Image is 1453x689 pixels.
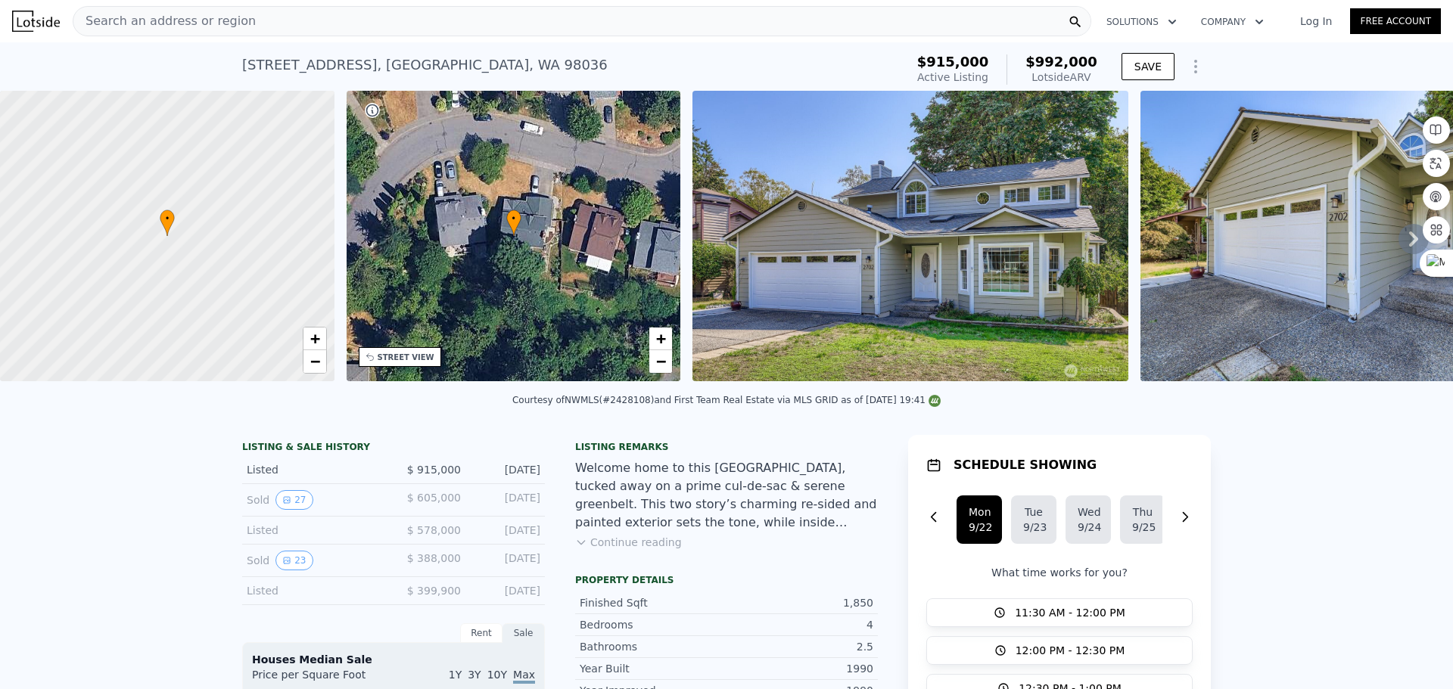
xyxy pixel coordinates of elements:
[310,352,319,371] span: −
[726,639,873,654] div: 2.5
[1132,520,1153,535] div: 9/25
[1282,14,1350,29] a: Log In
[580,595,726,610] div: Finished Sqft
[487,669,507,681] span: 10Y
[1025,54,1097,70] span: $992,000
[473,462,540,477] div: [DATE]
[1122,53,1175,80] button: SAVE
[473,551,540,570] div: [DATE]
[726,661,873,676] div: 1990
[726,595,873,610] div: 1,850
[580,617,726,632] div: Bedrooms
[275,551,313,570] button: View historical data
[303,350,326,373] a: Zoom out
[692,91,1128,381] img: Sale: 169645786 Parcel: 103536447
[506,212,521,225] span: •
[575,441,878,453] div: Listing remarks
[473,583,540,598] div: [DATE]
[242,441,545,456] div: LISTING & SALE HISTORY
[407,492,461,504] span: $ 605,000
[473,523,540,538] div: [DATE]
[252,652,535,667] div: Houses Median Sale
[407,585,461,597] span: $ 399,900
[1066,495,1111,544] button: Wed9/24
[160,209,175,236] div: •
[1015,605,1125,620] span: 11:30 AM - 12:00 PM
[929,395,941,407] img: NWMLS Logo
[726,617,873,632] div: 4
[580,661,726,676] div: Year Built
[917,54,989,70] span: $915,000
[1025,70,1097,85] div: Lotside ARV
[247,583,381,598] div: Listed
[506,209,521,236] div: •
[926,636,1193,665] button: 12:00 PM - 12:30 PM
[1350,8,1441,34] a: Free Account
[917,71,988,83] span: Active Listing
[580,639,726,654] div: Bathrooms
[378,352,434,363] div: STREET VIEW
[512,395,941,405] div: Courtesy of NWMLS (#2428108) and First Team Real Estate via MLS GRID as of [DATE] 19:41
[1094,8,1189,36] button: Solutions
[1078,520,1099,535] div: 9/24
[303,327,326,350] a: Zoom in
[575,574,878,586] div: Property details
[926,565,1193,580] p: What time works for you?
[1189,8,1276,36] button: Company
[473,490,540,510] div: [DATE]
[969,520,990,535] div: 9/22
[407,464,461,476] span: $ 915,000
[242,54,608,76] div: [STREET_ADDRESS] , [GEOGRAPHIC_DATA] , WA 98036
[1011,495,1056,544] button: Tue9/23
[957,495,1002,544] button: Mon9/22
[513,669,535,684] span: Max
[656,329,666,348] span: +
[649,350,672,373] a: Zoom out
[1120,495,1165,544] button: Thu9/25
[954,456,1097,474] h1: SCHEDULE SHOWING
[1023,504,1044,520] div: Tue
[160,212,175,225] span: •
[247,523,381,538] div: Listed
[1078,504,1099,520] div: Wed
[656,352,666,371] span: −
[407,524,461,536] span: $ 578,000
[449,669,462,681] span: 1Y
[468,669,481,681] span: 3Y
[247,490,381,510] div: Sold
[926,598,1193,627] button: 11:30 AM - 12:00 PM
[12,11,60,32] img: Lotside
[575,535,682,550] button: Continue reading
[1016,643,1125,658] span: 12:00 PM - 12:30 PM
[460,623,502,643] div: Rent
[575,459,878,532] div: Welcome home to this [GEOGRAPHIC_DATA], tucked away on a prime cul-de-sac & serene greenbelt. Thi...
[1023,520,1044,535] div: 9/23
[73,12,256,30] span: Search an address or region
[407,552,461,564] span: $ 388,000
[247,462,381,477] div: Listed
[1132,504,1153,520] div: Thu
[649,327,672,350] a: Zoom in
[969,504,990,520] div: Mon
[502,623,545,643] div: Sale
[1181,51,1211,82] button: Show Options
[310,329,319,348] span: +
[275,490,313,510] button: View historical data
[247,551,381,570] div: Sold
